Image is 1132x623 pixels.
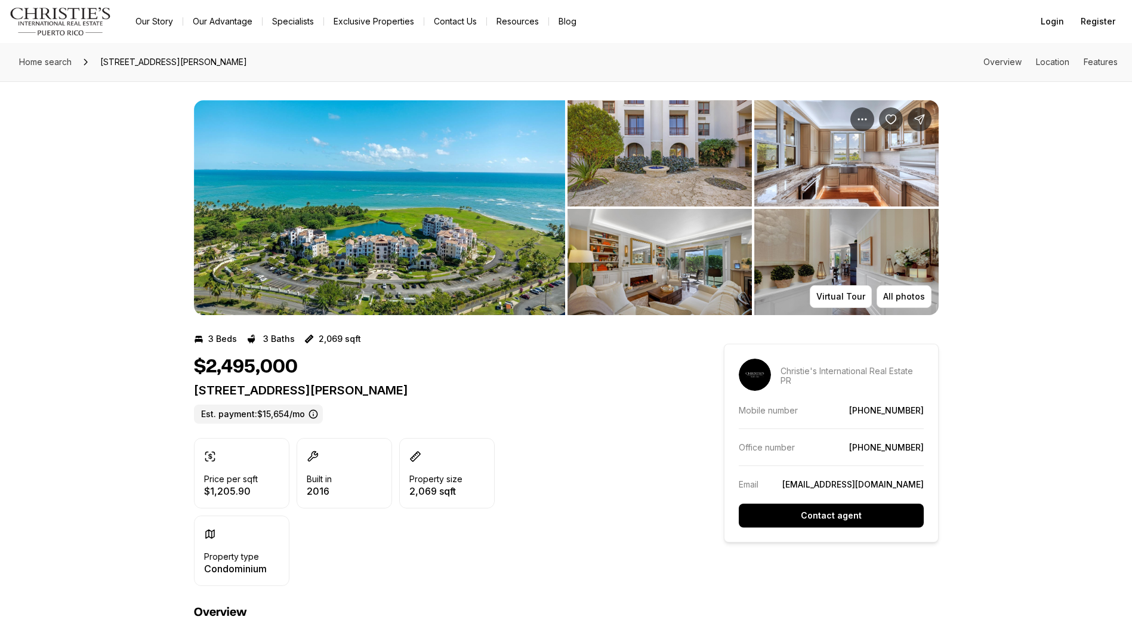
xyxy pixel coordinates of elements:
[10,7,112,36] img: logo
[319,334,361,344] p: 2,069 sqft
[194,605,681,619] h4: Overview
[263,13,323,30] a: Specialists
[983,57,1118,67] nav: Page section menu
[194,100,565,315] button: View image gallery
[307,474,332,484] p: Built in
[126,13,183,30] a: Our Story
[204,564,267,573] p: Condominium
[849,442,924,452] a: [PHONE_NUMBER]
[781,366,924,385] p: Christie's International Real Estate PR
[424,13,486,30] button: Contact Us
[983,57,1022,67] a: Skip to: Overview
[14,53,76,72] a: Home search
[739,479,758,489] p: Email
[567,209,752,315] button: View image gallery
[1084,57,1118,67] a: Skip to: Features
[1036,57,1069,67] a: Skip to: Location
[850,107,874,131] button: Property options
[1034,10,1071,33] button: Login
[204,552,259,562] p: Property type
[801,511,862,520] p: Contact agent
[567,100,752,206] button: View image gallery
[879,107,903,131] button: Save Property: 238 CANDELERO DR
[204,474,258,484] p: Price per sqft
[908,107,931,131] button: Share Property: 238 CANDELERO DR
[1081,17,1115,26] span: Register
[194,100,939,315] div: Listing Photos
[194,100,565,315] li: 1 of 9
[739,504,924,528] button: Contact agent
[849,405,924,415] a: [PHONE_NUMBER]
[246,329,295,348] button: 3 Baths
[194,405,323,424] label: Est. payment: $15,654/mo
[409,474,462,484] p: Property size
[19,57,72,67] span: Home search
[263,334,295,344] p: 3 Baths
[409,486,462,496] p: 2,069 sqft
[739,442,795,452] p: Office number
[307,486,332,496] p: 2016
[183,13,262,30] a: Our Advantage
[324,13,424,30] a: Exclusive Properties
[1074,10,1122,33] button: Register
[204,486,258,496] p: $1,205.90
[810,285,872,308] button: Virtual Tour
[194,356,298,378] h1: $2,495,000
[567,100,939,315] li: 2 of 9
[782,479,924,489] a: [EMAIL_ADDRESS][DOMAIN_NAME]
[877,285,931,308] button: All photos
[816,292,865,301] p: Virtual Tour
[754,100,939,206] button: View image gallery
[194,383,681,397] p: [STREET_ADDRESS][PERSON_NAME]
[883,292,925,301] p: All photos
[487,13,548,30] a: Resources
[1041,17,1064,26] span: Login
[739,405,798,415] p: Mobile number
[549,13,586,30] a: Blog
[208,334,237,344] p: 3 Beds
[95,53,252,72] span: [STREET_ADDRESS][PERSON_NAME]
[754,209,939,315] button: View image gallery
